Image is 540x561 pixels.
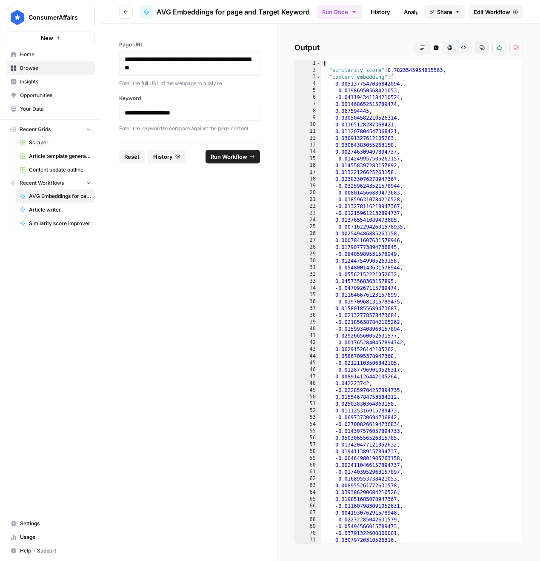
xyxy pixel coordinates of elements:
div: 42 [295,339,321,346]
div: 69 [295,523,321,530]
div: 13 [295,142,321,149]
div: 57 [295,441,321,448]
span: Your Data [20,105,91,113]
label: Keyword [119,94,260,102]
a: Edit Workflow [469,5,523,19]
span: AVG Embeddings for page and Target Keyword [157,7,310,17]
div: 43 [295,346,321,353]
a: History [366,5,395,19]
span: Similarity score improver [29,220,91,227]
label: Page URL [119,41,260,49]
button: Run Workflow [206,150,260,163]
div: 25 [295,223,321,230]
a: Settings [7,517,95,530]
div: 12 [295,135,321,142]
a: AVG Embeddings for page and Target Keyword [16,189,95,203]
a: Opportunities [7,89,95,102]
div: 49 [295,387,321,394]
div: 41 [295,332,321,339]
div: 30 [295,258,321,264]
span: Content update outline [29,166,91,174]
div: 40 [295,326,321,332]
a: Article template generator [16,149,95,163]
a: Content update outline [16,163,95,177]
div: 32 [295,271,321,278]
span: Edit Workflow [474,8,510,16]
a: Your Data [7,102,95,116]
button: Recent Workflows [7,177,95,189]
div: 21 [295,196,321,203]
span: Recent Workflows [20,179,64,187]
div: 11 [295,128,321,135]
button: New [7,31,95,44]
div: 2 [295,67,321,74]
img: ConsumerAffairs Logo [10,10,25,25]
a: Scraper [16,136,95,149]
div: 50 [295,394,321,401]
span: New [41,34,53,42]
div: 37 [295,305,321,312]
button: History [148,150,186,163]
div: 28 [295,244,321,251]
div: 18 [295,176,321,183]
a: Article writer [16,203,95,217]
p: Enter the full URL of the webpage to analyze [119,79,260,88]
div: 65 [295,496,321,503]
div: 63 [295,482,321,489]
div: 47 [295,373,321,380]
span: AVG Embeddings for page and Target Keyword [29,192,91,200]
div: 59 [295,455,321,462]
span: Article template generator [29,152,91,160]
span: Recent Grids [20,126,51,133]
div: 8 [295,108,321,114]
div: 58 [295,448,321,455]
div: 27 [295,237,321,244]
div: 64 [295,489,321,496]
p: Enter the keyword to compare against the page content [119,124,260,133]
div: 22 [295,203,321,210]
div: 71 [295,537,321,544]
div: 33 [295,278,321,285]
div: 46 [295,366,321,373]
div: 70 [295,530,321,537]
a: Analytics [399,5,434,19]
div: 6 [295,94,321,101]
div: 20 [295,189,321,196]
div: 38 [295,312,321,319]
a: AVG Embeddings for page and Target Keyword [140,5,310,19]
button: Reset [119,150,145,163]
div: 44 [295,353,321,360]
button: Help + Support [7,544,95,558]
a: Insights [7,75,95,89]
div: 56 [295,435,321,441]
div: 68 [295,516,321,523]
div: 24 [295,217,321,223]
a: Similarity score improver [16,217,95,230]
div: 26 [295,230,321,237]
div: 15 [295,155,321,162]
span: Insights [20,78,91,86]
div: 7 [295,101,321,108]
div: 9 [295,114,321,121]
a: Browse [7,61,95,75]
div: 66 [295,503,321,509]
span: Share [437,8,452,16]
a: Home [7,48,95,61]
div: 51 [295,401,321,407]
div: 34 [295,285,321,292]
div: 3 [295,74,321,80]
div: 14 [295,149,321,155]
div: 60 [295,462,321,469]
div: 48 [295,380,321,387]
span: Browse [20,64,91,72]
div: 62 [295,475,321,482]
span: Settings [20,520,91,527]
span: Usage [20,533,91,541]
div: 54 [295,421,321,428]
div: 36 [295,298,321,305]
div: 23 [295,210,321,217]
div: 10 [295,121,321,128]
div: 39 [295,319,321,326]
button: Workspace: ConsumerAffairs [7,7,95,28]
div: 67 [295,509,321,516]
